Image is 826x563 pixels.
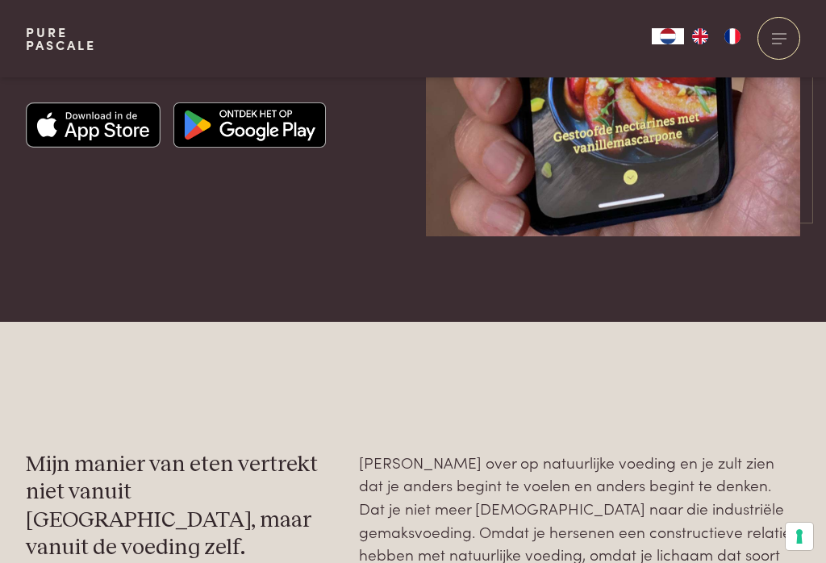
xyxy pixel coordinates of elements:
[652,28,749,44] aside: Language selected: Nederlands
[173,102,326,148] img: Google app store
[26,26,96,52] a: PurePascale
[26,102,161,148] img: Apple app store
[684,28,716,44] a: EN
[652,28,684,44] a: NL
[26,451,334,562] h3: Mijn manier van eten vertrekt niet vanuit [GEOGRAPHIC_DATA], maar vanuit de voeding zelf.
[684,28,749,44] ul: Language list
[786,523,813,550] button: Uw voorkeuren voor toestemming voor trackingtechnologieën
[652,28,684,44] div: Language
[716,28,749,44] a: FR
